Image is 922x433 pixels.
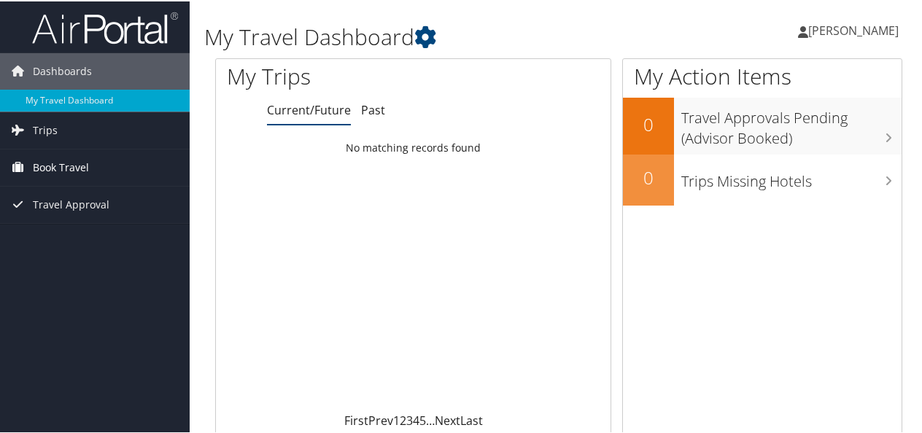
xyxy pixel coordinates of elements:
[33,111,58,147] span: Trips
[400,411,406,427] a: 2
[216,133,611,160] td: No matching records found
[681,163,902,190] h3: Trips Missing Hotels
[623,111,674,136] h2: 0
[419,411,426,427] a: 5
[33,148,89,184] span: Book Travel
[267,101,351,117] a: Current/Future
[204,20,677,51] h1: My Travel Dashboard
[32,9,178,44] img: airportal-logo.png
[361,101,385,117] a: Past
[227,60,435,90] h1: My Trips
[798,7,913,51] a: [PERSON_NAME]
[33,52,92,88] span: Dashboards
[623,164,674,189] h2: 0
[33,185,109,222] span: Travel Approval
[344,411,368,427] a: First
[623,96,902,152] a: 0Travel Approvals Pending (Advisor Booked)
[413,411,419,427] a: 4
[368,411,393,427] a: Prev
[623,60,902,90] h1: My Action Items
[623,153,902,204] a: 0Trips Missing Hotels
[435,411,460,427] a: Next
[426,411,435,427] span: …
[808,21,899,37] span: [PERSON_NAME]
[393,411,400,427] a: 1
[406,411,413,427] a: 3
[460,411,483,427] a: Last
[681,99,902,147] h3: Travel Approvals Pending (Advisor Booked)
